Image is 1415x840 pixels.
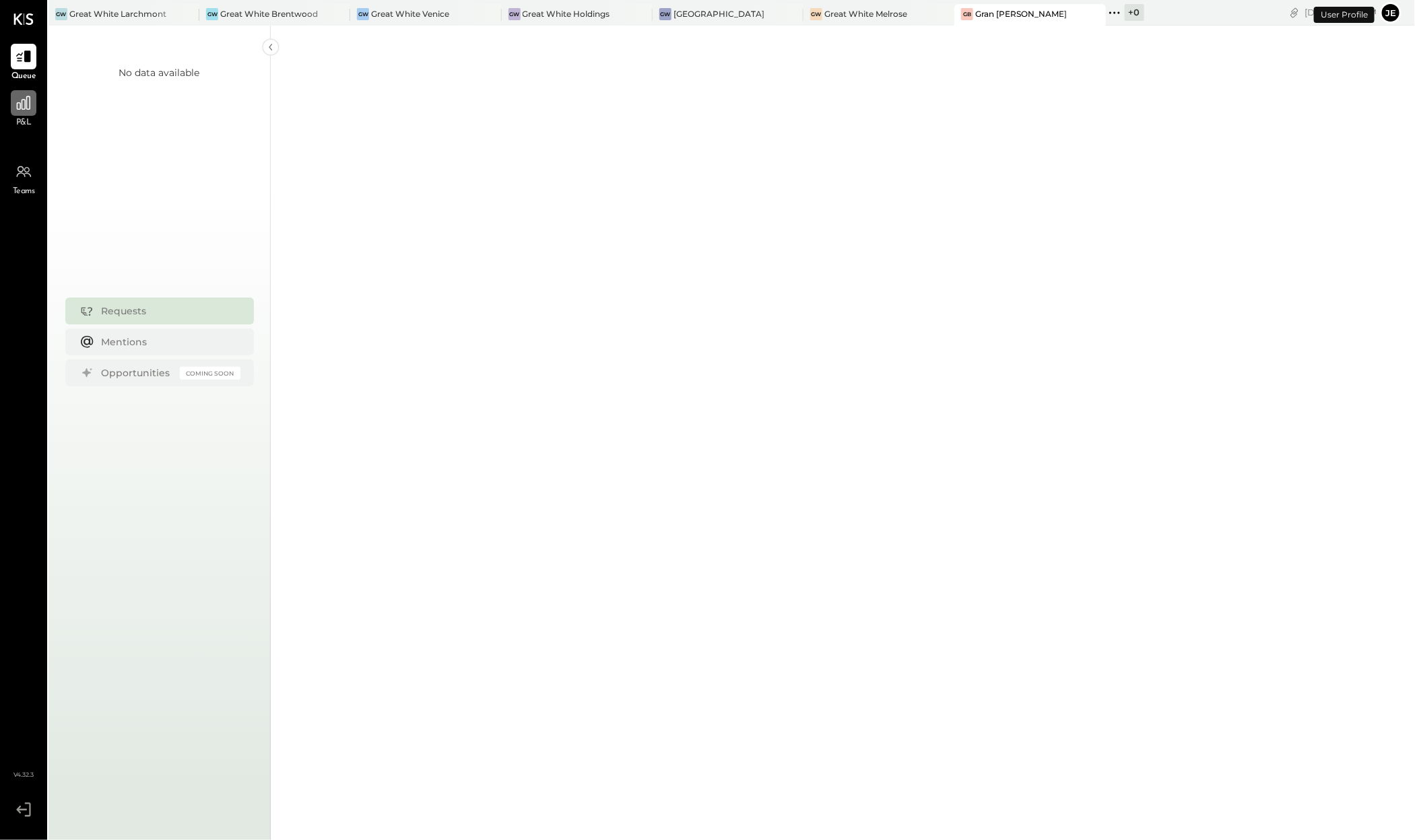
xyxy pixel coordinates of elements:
div: Requests [102,304,234,318]
div: GW [508,8,521,20]
div: Great White Brentwood [220,8,318,20]
span: P&L [16,117,32,129]
div: GB [961,8,973,20]
div: Great White Holdings [523,8,610,20]
div: Coming Soon [180,367,240,380]
button: je [1380,2,1402,24]
div: + 0 [1125,4,1144,21]
div: Mentions [102,335,234,349]
div: [DATE] [1305,6,1377,19]
div: copy link [1288,5,1301,20]
div: GW [810,8,822,20]
span: Queue [11,71,36,83]
div: Gran [PERSON_NAME] [975,8,1067,20]
div: Great White Larchmont [69,8,166,20]
a: Queue [1,44,46,83]
div: [GEOGRAPHIC_DATA] [673,8,764,20]
div: User Profile [1314,7,1375,23]
div: Opportunities [102,366,173,380]
a: P&L [1,90,46,129]
div: GW [357,8,369,20]
div: GW [659,8,671,20]
div: GW [206,8,218,20]
span: Teams [13,186,35,198]
div: GW [55,8,67,20]
div: Great White Melrose [824,8,907,20]
a: Teams [1,159,46,198]
div: No data available [119,66,200,79]
div: Great White Venice [371,8,449,20]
